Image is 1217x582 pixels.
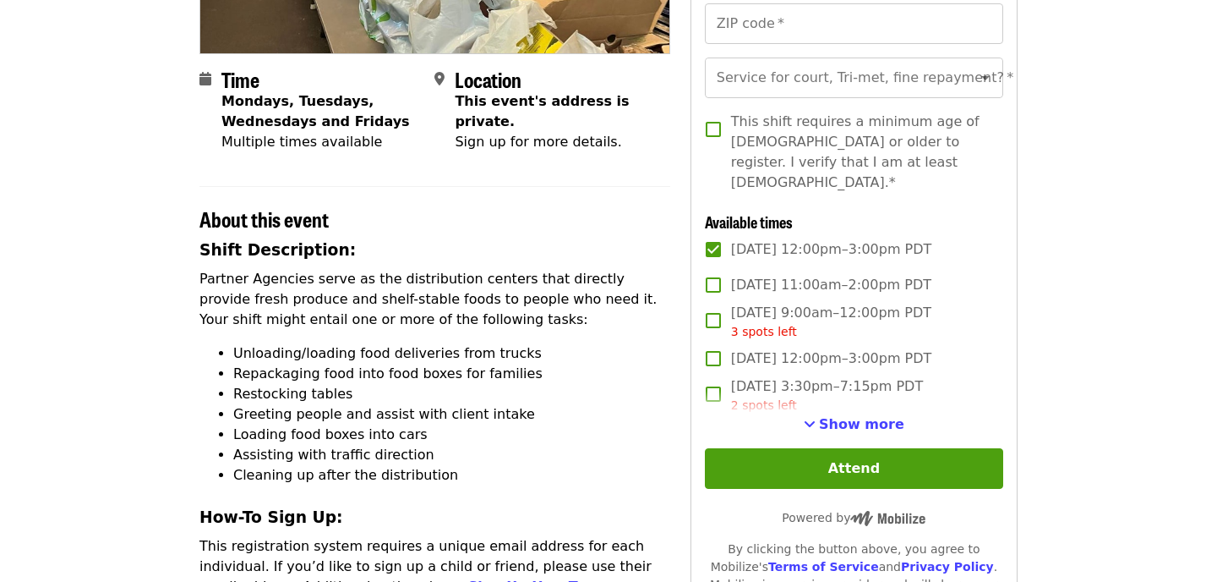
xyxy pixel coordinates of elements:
[233,404,670,425] li: Greeting people and assist with client intake
[731,112,990,193] span: This shift requires a minimum age of [DEMOGRAPHIC_DATA] or older to register. I verify that I am ...
[901,560,994,574] a: Privacy Policy
[199,241,356,259] strong: Shift Description:
[199,508,343,526] strong: How-To Sign Up:
[782,511,925,524] span: Powered by
[455,134,621,150] span: Sign up for more details.
[455,93,629,129] span: This event's address is private.
[199,269,670,330] p: Partner Agencies serve as the distribution centers that directly provide fresh produce and shelf-...
[199,71,211,87] i: calendar icon
[221,93,410,129] strong: Mondays, Tuesdays, Wednesdays and Fridays
[455,64,521,94] span: Location
[731,239,932,260] span: [DATE] 12:00pm–3:00pm PDT
[221,132,421,152] div: Multiple times available
[819,416,904,432] span: Show more
[804,415,904,435] button: See more timeslots
[705,3,1003,44] input: ZIP code
[233,465,670,486] li: Cleaning up after the distribution
[974,66,997,90] button: Open
[233,364,670,384] li: Repackaging food into food boxes for families
[221,64,259,94] span: Time
[705,211,793,233] span: Available times
[731,398,797,412] span: 2 spots left
[434,71,445,87] i: map-marker-alt icon
[731,376,923,415] span: [DATE] 3:30pm–7:15pm PDT
[731,349,932,369] span: [DATE] 12:00pm–3:00pm PDT
[233,343,670,364] li: Unloading/loading food deliveries from trucks
[199,204,329,233] span: About this event
[233,384,670,404] li: Restocking tables
[768,560,879,574] a: Terms of Service
[731,303,931,341] span: [DATE] 9:00am–12:00pm PDT
[233,445,670,465] li: Assisting with traffic direction
[233,425,670,445] li: Loading food boxes into cars
[850,511,925,526] img: Powered by Mobilize
[731,275,931,295] span: [DATE] 11:00am–2:00pm PDT
[731,325,797,338] span: 3 spots left
[705,448,1003,489] button: Attend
